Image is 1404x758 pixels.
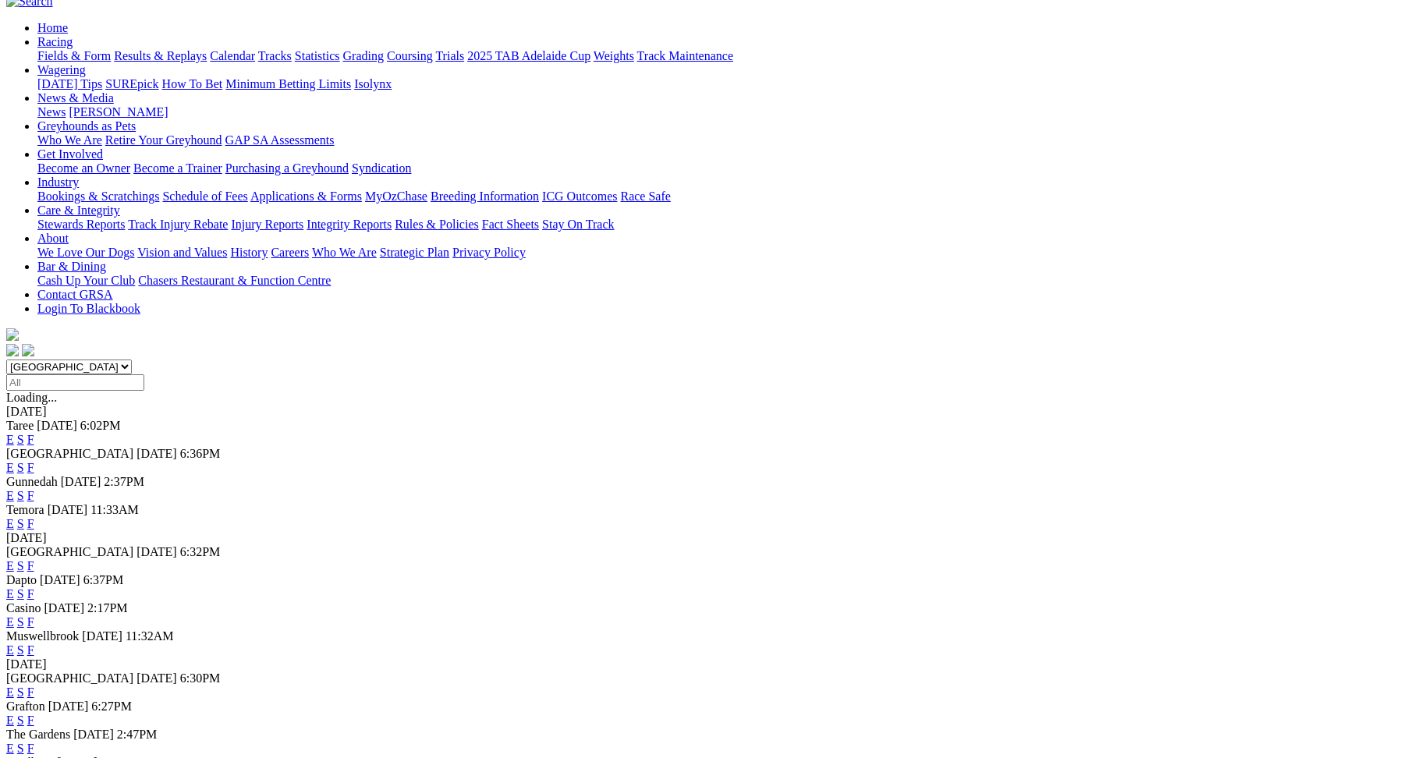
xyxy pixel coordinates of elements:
[307,218,392,231] a: Integrity Reports
[17,461,24,474] a: S
[162,189,247,203] a: Schedule of Fees
[48,503,88,516] span: [DATE]
[365,189,427,203] a: MyOzChase
[37,161,1398,175] div: Get Involved
[225,133,335,147] a: GAP SA Assessments
[37,419,77,432] span: [DATE]
[594,49,634,62] a: Weights
[136,447,177,460] span: [DATE]
[27,559,34,572] a: F
[82,629,122,643] span: [DATE]
[37,274,1398,288] div: Bar & Dining
[27,517,34,530] a: F
[6,643,14,657] a: E
[37,133,1398,147] div: Greyhounds as Pets
[37,133,102,147] a: Who We Are
[312,246,377,259] a: Who We Are
[27,587,34,600] a: F
[22,344,34,356] img: twitter.svg
[17,615,24,629] a: S
[180,447,221,460] span: 6:36PM
[180,671,221,685] span: 6:30PM
[6,573,37,586] span: Dapto
[6,328,19,341] img: logo-grsa-white.png
[80,419,121,432] span: 6:02PM
[162,77,223,90] a: How To Bet
[6,475,58,488] span: Gunnedah
[37,49,1398,63] div: Racing
[37,119,136,133] a: Greyhounds as Pets
[6,461,14,474] a: E
[27,714,34,727] a: F
[37,218,1398,232] div: Care & Integrity
[6,545,133,558] span: [GEOGRAPHIC_DATA]
[37,302,140,315] a: Login To Blackbook
[48,700,89,713] span: [DATE]
[17,714,24,727] a: S
[37,189,159,203] a: Bookings & Scratchings
[6,531,1398,545] div: [DATE]
[6,447,133,460] span: [GEOGRAPHIC_DATA]
[27,433,34,446] a: F
[27,643,34,657] a: F
[210,49,255,62] a: Calendar
[17,587,24,600] a: S
[27,489,34,502] a: F
[6,433,14,446] a: E
[6,587,14,600] a: E
[37,35,73,48] a: Racing
[37,288,112,301] a: Contact GRSA
[6,714,14,727] a: E
[37,105,1398,119] div: News & Media
[61,475,101,488] span: [DATE]
[27,615,34,629] a: F
[138,274,331,287] a: Chasers Restaurant & Function Centre
[37,218,125,231] a: Stewards Reports
[452,246,526,259] a: Privacy Policy
[225,161,349,175] a: Purchasing a Greyhound
[542,189,617,203] a: ICG Outcomes
[105,133,222,147] a: Retire Your Greyhound
[467,49,590,62] a: 2025 TAB Adelaide Cup
[69,105,168,119] a: [PERSON_NAME]
[6,405,1398,419] div: [DATE]
[87,601,128,615] span: 2:17PM
[6,503,44,516] span: Temora
[105,77,158,90] a: SUREpick
[126,629,174,643] span: 11:32AM
[27,685,34,699] a: F
[6,685,14,699] a: E
[6,700,45,713] span: Grafton
[27,461,34,474] a: F
[343,49,384,62] a: Grading
[17,742,24,755] a: S
[17,643,24,657] a: S
[295,49,340,62] a: Statistics
[17,489,24,502] a: S
[6,391,57,404] span: Loading...
[6,615,14,629] a: E
[137,246,227,259] a: Vision and Values
[128,218,228,231] a: Track Injury Rebate
[83,573,124,586] span: 6:37PM
[542,218,614,231] a: Stay On Track
[6,374,144,391] input: Select date
[620,189,670,203] a: Race Safe
[6,559,14,572] a: E
[37,189,1398,204] div: Industry
[44,601,84,615] span: [DATE]
[230,246,268,259] a: History
[387,49,433,62] a: Coursing
[37,260,106,273] a: Bar & Dining
[6,657,1398,671] div: [DATE]
[136,671,177,685] span: [DATE]
[37,175,79,189] a: Industry
[117,728,158,741] span: 2:47PM
[114,49,207,62] a: Results & Replays
[17,433,24,446] a: S
[482,218,539,231] a: Fact Sheets
[6,629,79,643] span: Muswellbrook
[17,517,24,530] a: S
[37,204,120,217] a: Care & Integrity
[431,189,539,203] a: Breeding Information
